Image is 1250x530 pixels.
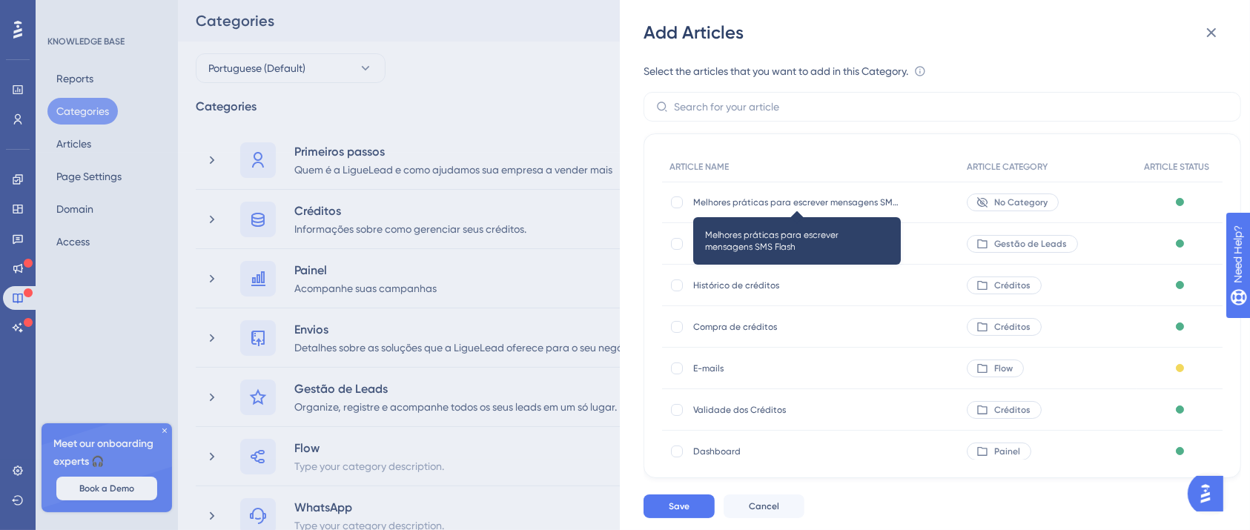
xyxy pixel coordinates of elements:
span: ARTICLE CATEGORY [967,161,1048,173]
span: Gestão de Leads [994,238,1067,250]
span: Créditos [994,404,1031,416]
div: Select the articles that you want to add in this Category. [644,62,908,80]
span: Histórico de créditos [693,279,901,291]
span: No Category [994,196,1048,208]
span: Cancel [749,500,779,512]
iframe: UserGuiding AI Assistant Launcher [1188,471,1232,516]
span: Melhores práticas para escrever mensagens SMS Flash [705,229,889,253]
span: Melhores práticas para escrever mensagens SMS Flash [693,196,901,208]
button: Save [644,494,715,518]
span: ARTICLE NAME [669,161,729,173]
span: Need Help? [35,4,93,21]
span: Créditos [994,279,1031,291]
span: Flow [994,362,1013,374]
div: Add Articles [644,21,1229,44]
input: Search for your article [674,99,1228,115]
span: Validade dos Créditos [693,404,901,416]
span: Painel [994,445,1020,457]
span: Créditos [994,321,1031,333]
span: Save [669,500,690,512]
button: Cancel [724,494,804,518]
span: E-mails [693,362,901,374]
span: Dashboard [693,445,901,457]
span: ARTICLE STATUS [1144,161,1209,173]
span: Compra de créditos [693,321,901,333]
